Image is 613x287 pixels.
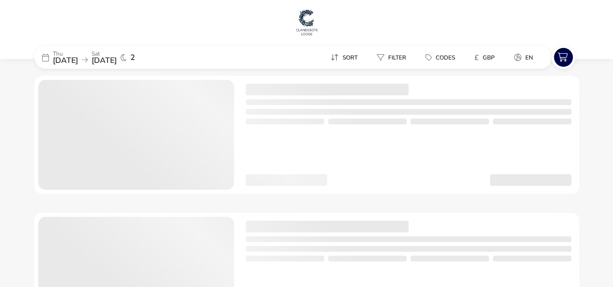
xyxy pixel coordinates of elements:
[130,54,135,61] span: 2
[506,50,541,64] button: en
[436,54,455,61] span: Codes
[369,50,414,64] button: Filter
[525,54,533,61] span: en
[474,53,479,62] i: £
[506,50,545,64] naf-pibe-menu-bar-item: en
[323,50,365,64] button: Sort
[388,54,406,61] span: Filter
[467,50,503,64] button: £GBP
[467,50,506,64] naf-pibe-menu-bar-item: £GBP
[418,50,463,64] button: Codes
[295,8,319,37] img: Main Website
[34,46,180,69] div: Thu[DATE]Sat[DATE]2
[369,50,418,64] naf-pibe-menu-bar-item: Filter
[343,54,358,61] span: Sort
[53,55,78,66] span: [DATE]
[418,50,467,64] naf-pibe-menu-bar-item: Codes
[92,55,117,66] span: [DATE]
[483,54,495,61] span: GBP
[53,51,78,57] p: Thu
[323,50,369,64] naf-pibe-menu-bar-item: Sort
[92,51,117,57] p: Sat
